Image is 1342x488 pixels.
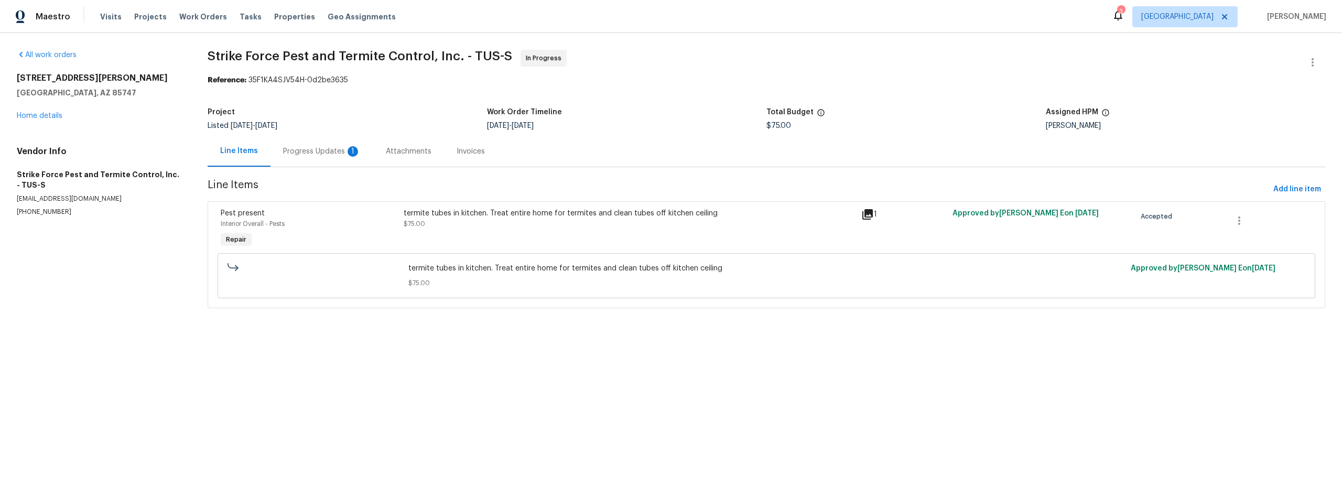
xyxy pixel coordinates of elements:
[220,146,258,156] div: Line Items
[208,109,235,116] h5: Project
[512,122,534,129] span: [DATE]
[1273,183,1321,196] span: Add line item
[208,75,1325,85] div: 35F1KA4SJV54H-0d2be3635
[386,146,431,157] div: Attachments
[348,146,358,157] div: 1
[208,180,1269,199] span: Line Items
[404,221,425,227] span: $75.00
[222,234,251,245] span: Repair
[231,122,253,129] span: [DATE]
[221,210,265,217] span: Pest present
[487,109,562,116] h5: Work Order Timeline
[221,221,285,227] span: Interior Overall - Pests
[17,169,182,190] h5: Strike Force Pest and Termite Control, Inc. - TUS-S
[817,109,825,122] span: The total cost of line items that have been proposed by Opendoor. This sum includes line items th...
[274,12,315,22] span: Properties
[408,263,1125,274] span: termite tubes in kitchen. Treat entire home for termites and clean tubes off kitchen ceiling
[1117,6,1124,17] div: 3
[1046,122,1325,129] div: [PERSON_NAME]
[17,73,182,83] h2: [STREET_ADDRESS][PERSON_NAME]
[240,13,262,20] span: Tasks
[1141,12,1214,22] span: [GEOGRAPHIC_DATA]
[17,208,182,216] p: [PHONE_NUMBER]
[17,112,62,120] a: Home details
[1252,265,1275,272] span: [DATE]
[487,122,509,129] span: [DATE]
[100,12,122,22] span: Visits
[404,208,855,219] div: termite tubes in kitchen. Treat entire home for termites and clean tubes off kitchen ceiling
[1269,180,1325,199] button: Add line item
[861,208,946,221] div: 1
[953,210,1099,217] span: Approved by [PERSON_NAME] E on
[1075,210,1099,217] span: [DATE]
[17,194,182,203] p: [EMAIL_ADDRESS][DOMAIN_NAME]
[179,12,227,22] span: Work Orders
[408,278,1125,288] span: $75.00
[208,50,512,62] span: Strike Force Pest and Termite Control, Inc. - TUS-S
[17,146,182,157] h4: Vendor Info
[1046,109,1098,116] h5: Assigned HPM
[1141,211,1176,222] span: Accepted
[766,122,791,129] span: $75.00
[328,12,396,22] span: Geo Assignments
[208,122,277,129] span: Listed
[1131,265,1275,272] span: Approved by [PERSON_NAME] E on
[766,109,814,116] h5: Total Budget
[208,77,246,84] b: Reference:
[457,146,485,157] div: Invoices
[487,122,534,129] span: -
[526,53,566,63] span: In Progress
[17,88,182,98] h5: [GEOGRAPHIC_DATA], AZ 85747
[255,122,277,129] span: [DATE]
[17,51,77,59] a: All work orders
[36,12,70,22] span: Maestro
[283,146,361,157] div: Progress Updates
[134,12,167,22] span: Projects
[1263,12,1326,22] span: [PERSON_NAME]
[231,122,277,129] span: -
[1101,109,1110,122] span: The hpm assigned to this work order.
